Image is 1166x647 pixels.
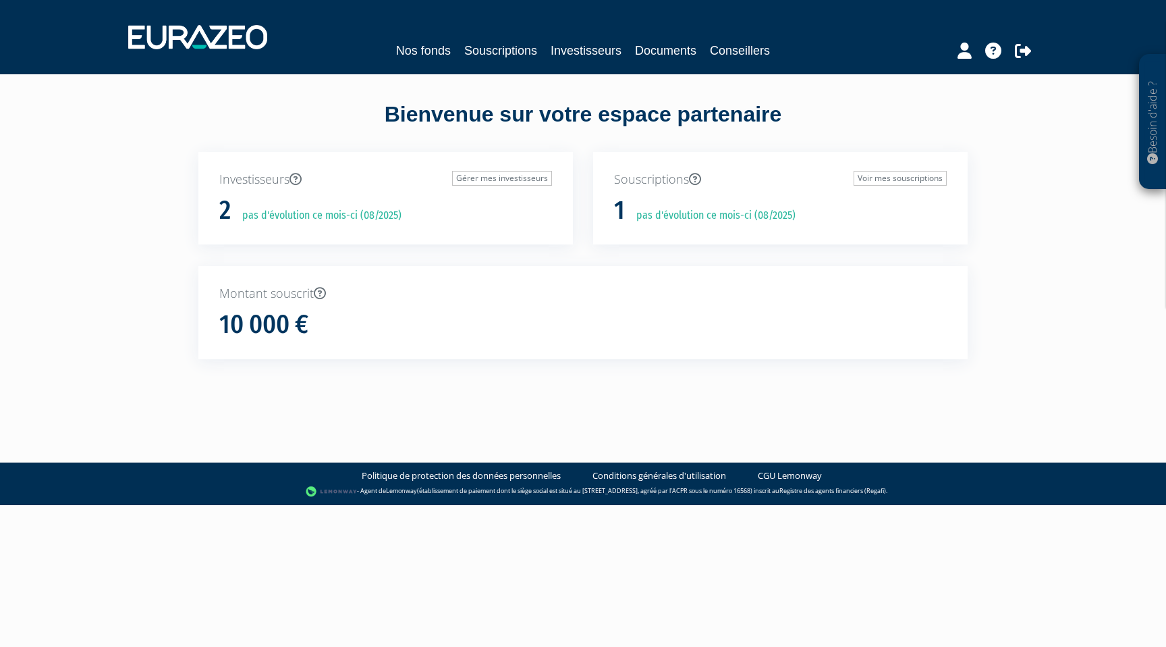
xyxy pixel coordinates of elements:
p: Besoin d'aide ? [1145,61,1161,183]
h1: 1 [614,197,625,225]
a: Conditions générales d'utilisation [592,469,726,482]
a: CGU Lemonway [758,469,822,482]
a: Documents [635,41,696,60]
p: pas d'évolution ce mois-ci (08/2025) [233,208,401,224]
p: Souscriptions [614,171,947,188]
img: logo-lemonway.png [306,485,358,498]
p: pas d'évolution ce mois-ci (08/2025) [627,208,796,224]
a: Voir mes souscriptions [854,171,947,186]
div: Bienvenue sur votre espace partenaire [188,99,978,152]
a: Investisseurs [551,41,621,60]
a: Lemonway [386,486,417,495]
h1: 2 [219,197,231,225]
h1: 10 000 € [219,311,308,339]
p: Investisseurs [219,171,552,188]
a: Nos fonds [396,41,451,60]
a: Politique de protection des données personnelles [362,469,561,482]
img: 1732889491-logotype_eurazeo_blanc_rvb.png [128,25,267,49]
a: Conseillers [710,41,770,60]
a: Souscriptions [464,41,537,60]
p: Montant souscrit [219,285,947,303]
div: - Agent de (établissement de paiement dont le siège social est situé au [STREET_ADDRESS], agréé p... [13,485,1153,498]
a: Registre des agents financiers (Regafi) [779,486,886,495]
a: Gérer mes investisseurs [452,171,552,186]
